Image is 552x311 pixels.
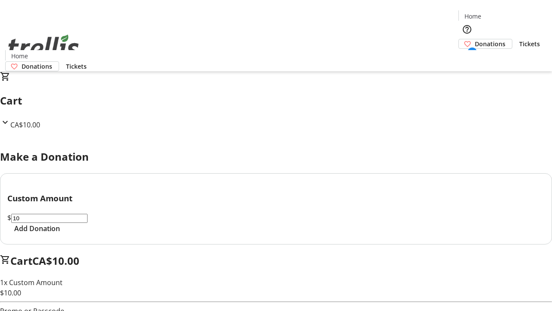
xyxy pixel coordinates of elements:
[7,213,11,222] span: $
[7,192,545,204] h3: Custom Amount
[458,21,476,38] button: Help
[464,12,481,21] span: Home
[59,62,94,71] a: Tickets
[14,223,60,234] span: Add Donation
[475,39,505,48] span: Donations
[11,214,88,223] input: Donation Amount
[6,51,33,60] a: Home
[5,25,82,68] img: Orient E2E Organization hDLm3eDEO8's Logo
[32,254,79,268] span: CA$10.00
[66,62,87,71] span: Tickets
[519,39,540,48] span: Tickets
[512,39,547,48] a: Tickets
[5,61,59,71] a: Donations
[458,49,476,66] button: Cart
[459,12,486,21] a: Home
[458,39,512,49] a: Donations
[7,223,67,234] button: Add Donation
[11,51,28,60] span: Home
[22,62,52,71] span: Donations
[10,120,40,130] span: CA$10.00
